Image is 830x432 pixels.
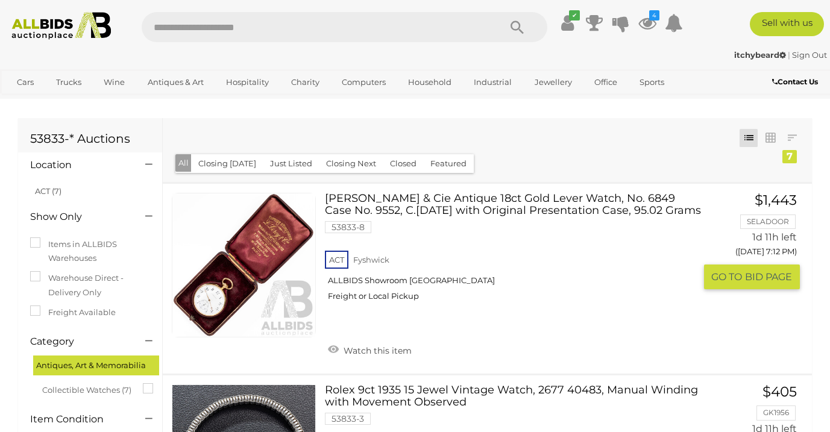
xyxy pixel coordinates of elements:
span: Watch this item [341,345,412,356]
a: Computers [334,72,394,92]
button: Search [487,12,547,42]
a: Sports [632,72,672,92]
button: Closing [DATE] [191,154,263,173]
a: Contact Us [772,75,821,89]
span: $405 [762,383,797,400]
label: Items in ALLBIDS Warehouses [30,237,150,266]
a: $1,443 SELADOOR 1d 11h left ([DATE] 7:12 PM) GO TOBID PAGE [713,193,800,290]
a: Jewellery [527,72,580,92]
a: Hospitality [218,72,277,92]
h4: Location [30,160,127,171]
h4: Item Condition [30,414,127,425]
h4: Show Only [30,211,127,222]
a: [PERSON_NAME] & Cie Antique 18ct Gold Lever Watch, No. 6849 Case No. 9552, C.[DATE] with Original... [334,193,694,310]
button: Just Listed [263,154,319,173]
h4: Category [30,336,127,347]
button: Closing Next [319,154,383,173]
div: 7 [782,150,797,163]
a: Industrial [466,72,520,92]
span: $1,443 [755,192,797,208]
i: 4 [649,10,659,20]
div: Antiques, Art & Memorabilia [33,355,159,375]
a: Sign Out [792,50,827,60]
a: 4 [638,12,656,34]
a: Cars [9,72,42,92]
i: ✔ [569,10,580,20]
b: Contact Us [772,77,818,86]
a: ✔ [559,12,577,34]
button: GO TOBID PAGE [704,265,800,289]
label: Freight Available [30,305,116,319]
strong: itchybeard [734,50,786,60]
a: Sell with us [750,12,824,36]
button: All [175,154,192,172]
a: Watch this item [325,340,415,358]
button: Closed [383,154,424,173]
label: Warehouse Direct - Delivery Only [30,271,150,299]
a: Charity [283,72,327,92]
a: itchybeard [734,50,788,60]
span: BID PAGE [745,271,792,283]
a: Wine [96,72,133,92]
span: Collectible Watches (7) [42,380,133,397]
button: Featured [423,154,474,173]
span: | [788,50,790,60]
a: Antiques & Art [140,72,212,92]
img: Allbids.com.au [6,12,117,40]
a: Household [400,72,459,92]
a: [GEOGRAPHIC_DATA] [9,92,110,112]
h1: 53833-* Auctions [30,132,150,145]
span: GO TO [711,271,745,283]
a: Trucks [48,72,89,92]
a: Office [586,72,625,92]
a: ACT (7) [35,186,61,196]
